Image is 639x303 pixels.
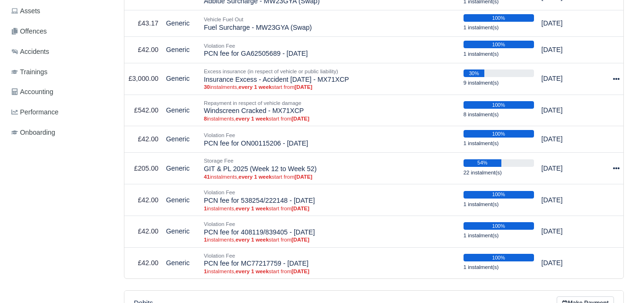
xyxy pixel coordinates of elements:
div: 100% [464,101,534,109]
a: Performance [8,103,113,121]
td: £42.00 [124,247,162,278]
td: [DATE] [538,10,599,37]
div: 100% [464,191,534,199]
strong: 30 [204,84,210,90]
td: GIT & PL 2025 (Week 12 to Week 52) [200,153,460,184]
td: [DATE] [538,95,599,126]
td: [DATE] [538,153,599,184]
td: [DATE] [538,216,599,247]
div: 100% [464,41,534,48]
td: PCN fee for 538254/222148 - [DATE] [200,184,460,216]
small: Storage Fee [204,158,234,164]
small: 9 instalment(s) [464,80,499,86]
span: Accounting [11,87,53,97]
td: [DATE] [538,37,599,63]
span: Accidents [11,46,49,57]
iframe: Chat Widget [592,258,639,303]
strong: every 1 week [238,84,271,90]
small: Violation Fee [204,43,235,49]
small: Violation Fee [204,253,235,259]
strong: every 1 week [236,116,269,121]
small: 1 instalment(s) [464,201,499,207]
td: Generic [162,37,200,63]
td: £3,000.00 [124,63,162,95]
div: 54% [464,159,501,167]
span: Onboarding [11,127,55,138]
strong: [DATE] [295,84,313,90]
td: [DATE] [538,63,599,95]
td: PCN fee for GA62505689 - [DATE] [200,37,460,63]
div: 100% [464,222,534,230]
small: Vehicle Fuel Out [204,17,243,22]
small: Repayment in respect of vehicle damage [204,100,301,106]
small: 1 instalment(s) [464,264,499,270]
td: £205.00 [124,153,162,184]
td: Generic [162,216,200,247]
strong: [DATE] [291,268,309,274]
td: £43.17 [124,10,162,37]
td: Generic [162,63,200,95]
small: instalments, start from [204,115,456,122]
strong: every 1 week [236,237,269,242]
td: [DATE] [538,126,599,153]
td: Generic [162,153,200,184]
strong: every 1 week [236,206,269,211]
a: Assets [8,2,113,20]
div: 100% [464,254,534,261]
strong: 1 [204,237,207,242]
small: instalments, start from [204,84,456,90]
small: 1 instalment(s) [464,140,499,146]
span: Offences [11,26,47,37]
small: 22 instalment(s) [464,170,502,175]
div: 30% [464,69,485,77]
span: Trainings [11,67,47,78]
td: Generic [162,184,200,216]
small: Excess insurance (in respect of vehicle or public liability) [204,69,338,74]
span: Performance [11,107,59,118]
small: 8 instalment(s) [464,112,499,117]
td: £42.00 [124,184,162,216]
div: 100% [464,14,534,22]
small: instalments, start from [204,236,456,243]
td: Insurance Excess - Accident [DATE] - MX71XCP [200,63,460,95]
strong: every 1 week [238,174,271,180]
td: PCN fee for 408119/839405 - [DATE] [200,216,460,247]
td: Generic [162,126,200,153]
strong: every 1 week [236,268,269,274]
strong: 1 [204,268,207,274]
small: Violation Fee [204,190,235,195]
strong: 1 [204,206,207,211]
small: 1 instalment(s) [464,51,499,57]
td: Generic [162,10,200,37]
small: instalments, start from [204,205,456,212]
small: 1 instalment(s) [464,233,499,238]
td: £542.00 [124,95,162,126]
a: Trainings [8,63,113,81]
td: Windscreen Cracked - MX71XCP [200,95,460,126]
a: Accounting [8,83,113,101]
strong: [DATE] [295,174,313,180]
td: £42.00 [124,37,162,63]
small: instalments, start from [204,268,456,275]
strong: [DATE] [291,206,309,211]
span: Assets [11,6,40,17]
a: Accidents [8,43,113,61]
strong: [DATE] [291,237,309,242]
td: PCN fee for ON00115206 - [DATE] [200,126,460,153]
strong: [DATE] [291,116,309,121]
td: [DATE] [538,247,599,278]
td: Fuel Surcharge - MW23GYA (Swap) [200,10,460,37]
td: £42.00 [124,126,162,153]
div: 100% [464,130,534,138]
small: 1 instalment(s) [464,25,499,30]
small: Violation Fee [204,221,235,227]
a: Onboarding [8,123,113,142]
td: Generic [162,247,200,278]
small: instalments, start from [204,173,456,180]
strong: 8 [204,116,207,121]
td: Generic [162,95,200,126]
small: Violation Fee [204,132,235,138]
td: PCN fee for MC77217759 - [DATE] [200,247,460,278]
a: Offences [8,22,113,41]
